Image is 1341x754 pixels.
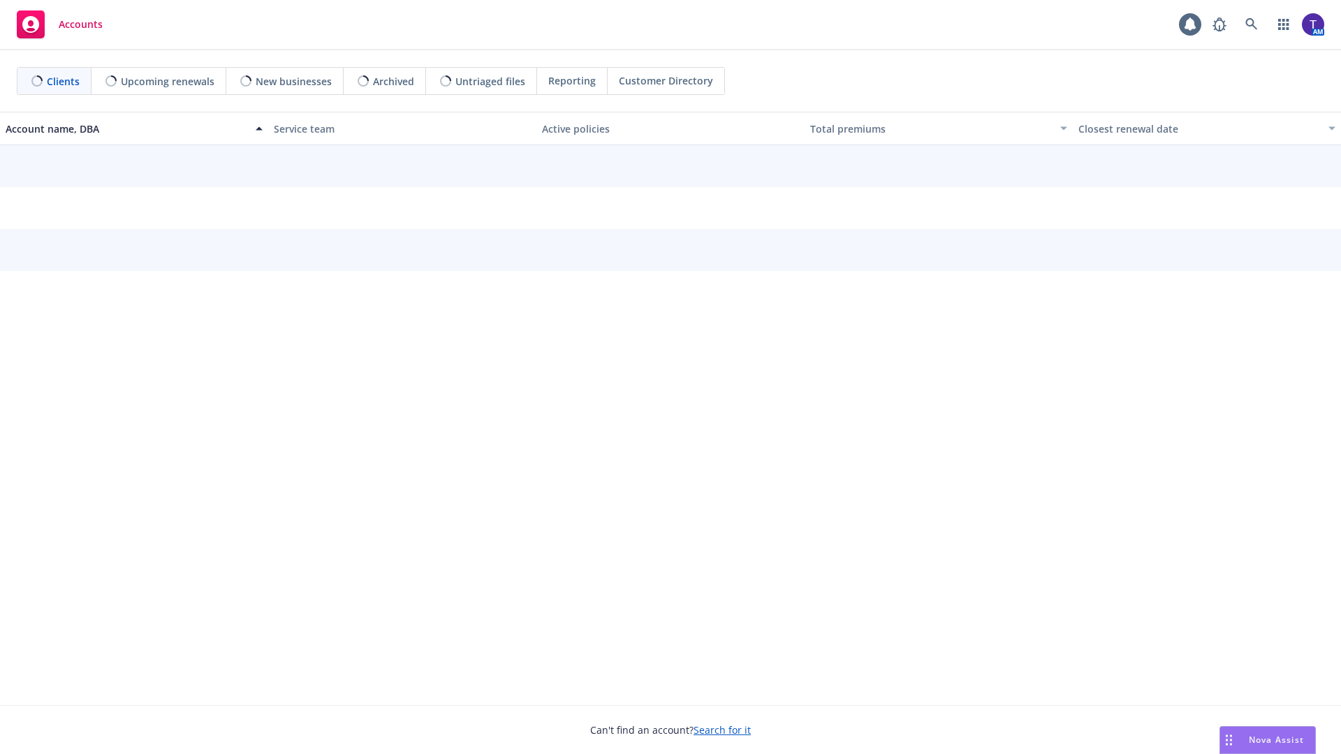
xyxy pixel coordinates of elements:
div: Account name, DBA [6,121,247,136]
div: Drag to move [1220,727,1238,753]
a: Switch app [1270,10,1298,38]
span: Archived [373,74,414,89]
div: Closest renewal date [1078,121,1320,136]
div: Service team [274,121,531,136]
span: Customer Directory [619,73,713,88]
a: Report a Bug [1206,10,1233,38]
button: Nova Assist [1219,726,1316,754]
a: Accounts [11,5,108,44]
div: Active policies [542,121,799,136]
span: Nova Assist [1249,734,1304,746]
span: Untriaged files [455,74,525,89]
span: Accounts [59,19,103,30]
button: Closest renewal date [1073,112,1341,145]
button: Total premiums [805,112,1073,145]
button: Active policies [536,112,805,145]
img: photo [1302,13,1324,36]
span: Reporting [548,73,596,88]
span: New businesses [256,74,332,89]
span: Clients [47,74,80,89]
button: Service team [268,112,536,145]
div: Total premiums [810,121,1052,136]
span: Upcoming renewals [121,74,214,89]
a: Search for it [694,723,751,737]
span: Can't find an account? [590,723,751,737]
a: Search [1238,10,1266,38]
